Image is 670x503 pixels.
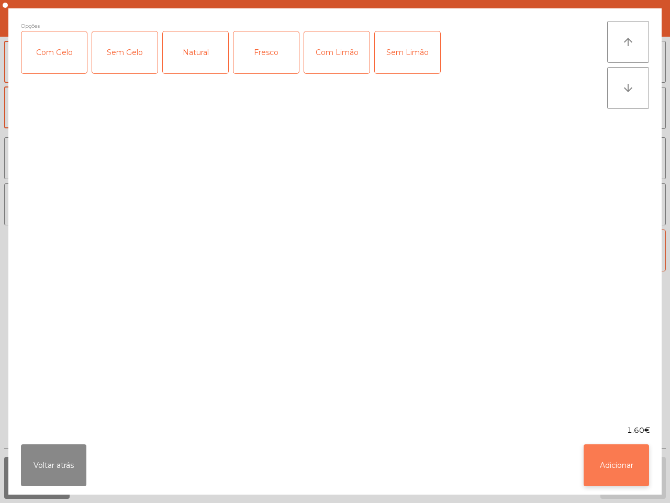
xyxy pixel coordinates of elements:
i: arrow_upward [622,36,634,48]
span: Opções [21,21,40,31]
div: Natural [163,31,228,73]
div: Sem Limão [375,31,440,73]
button: Voltar atrás [21,444,86,486]
button: Adicionar [584,444,649,486]
button: arrow_downward [607,67,649,109]
i: arrow_downward [622,82,634,94]
div: Com Limão [304,31,370,73]
div: 1.60€ [8,425,662,436]
div: Fresco [233,31,299,73]
div: Com Gelo [21,31,87,73]
div: Sem Gelo [92,31,158,73]
button: arrow_upward [607,21,649,63]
